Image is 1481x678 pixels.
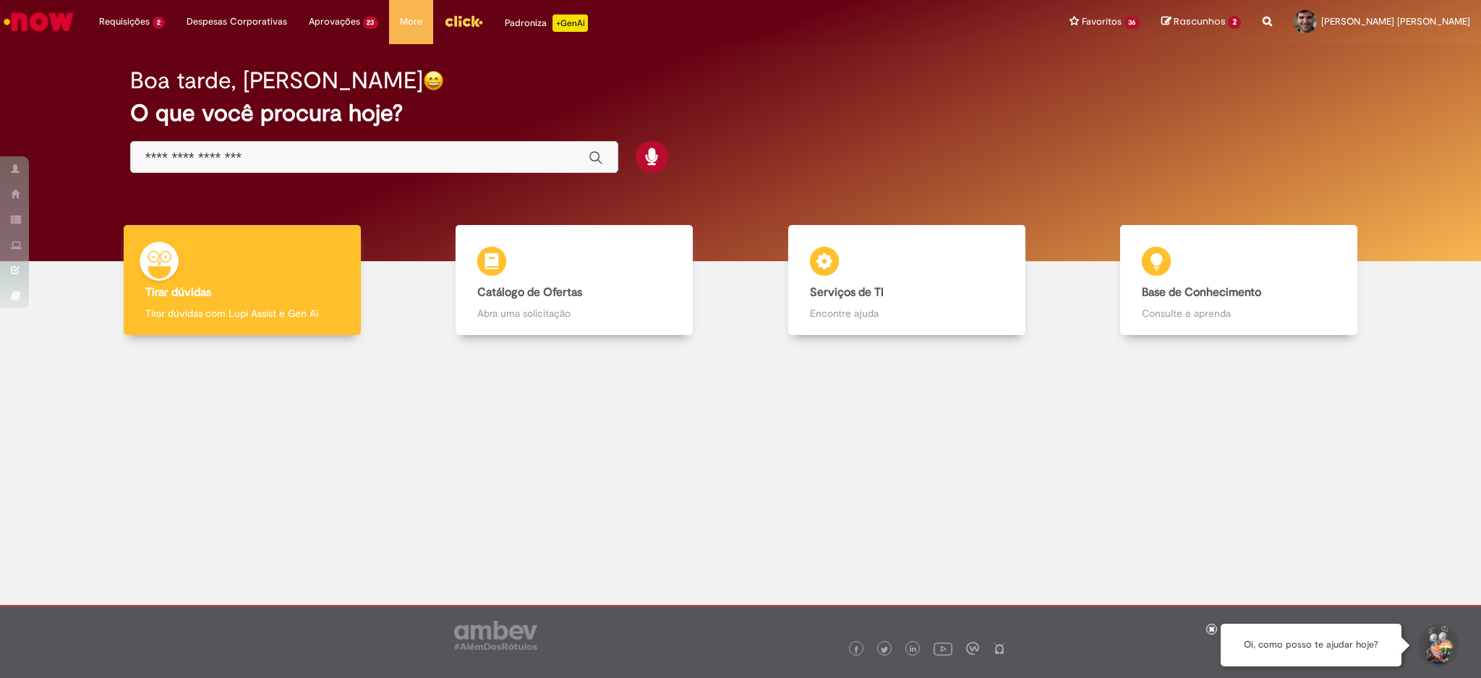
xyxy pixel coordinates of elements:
[76,225,409,336] a: Tirar dúvidas Tirar dúvidas com Lupi Assist e Gen Ai
[477,285,582,300] b: Catálogo de Ofertas
[1228,16,1241,29] span: 2
[1142,285,1261,300] b: Base de Conhecimento
[145,306,339,321] p: Tirar dúvidas com Lupi Assist e Gen Ai
[740,225,1073,336] a: Serviços de TI Encontre ajuda
[444,10,483,32] img: click_logo_yellow_360x200.png
[400,14,422,29] span: More
[1124,17,1140,29] span: 36
[1082,14,1122,29] span: Favoritos
[363,17,379,29] span: 23
[145,285,211,300] b: Tirar dúvidas
[505,14,588,32] div: Padroniza
[810,285,884,300] b: Serviços de TI
[454,621,537,650] img: logo_footer_ambev_rotulo_gray.png
[810,306,1004,321] p: Encontre ajuda
[99,14,150,29] span: Requisições
[1161,15,1241,29] a: Rascunhos
[934,639,952,658] img: logo_footer_youtube.png
[309,14,360,29] span: Aprovações
[187,14,287,29] span: Despesas Corporativas
[881,646,888,653] img: logo_footer_twitter.png
[1142,306,1336,321] p: Consulte e aprenda
[853,646,860,653] img: logo_footer_facebook.png
[1321,15,1470,27] span: [PERSON_NAME] [PERSON_NAME]
[130,68,423,93] h2: Boa tarde, [PERSON_NAME]
[1416,624,1459,667] button: Iniciar Conversa de Suporte
[1,7,76,36] img: ServiceNow
[423,70,444,91] img: happy-face.png
[552,14,588,32] p: +GenAi
[1073,225,1406,336] a: Base de Conhecimento Consulte e aprenda
[153,17,165,29] span: 2
[409,225,741,336] a: Catálogo de Ofertas Abra uma solicitação
[910,645,917,654] img: logo_footer_linkedin.png
[1174,14,1226,28] span: Rascunhos
[477,306,671,321] p: Abra uma solicitação
[993,642,1006,655] img: logo_footer_naosei.png
[966,642,979,655] img: logo_footer_workplace.png
[1221,624,1401,666] div: Oi, como posso te ajudar hoje?
[130,101,1352,126] h2: O que você procura hoje?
